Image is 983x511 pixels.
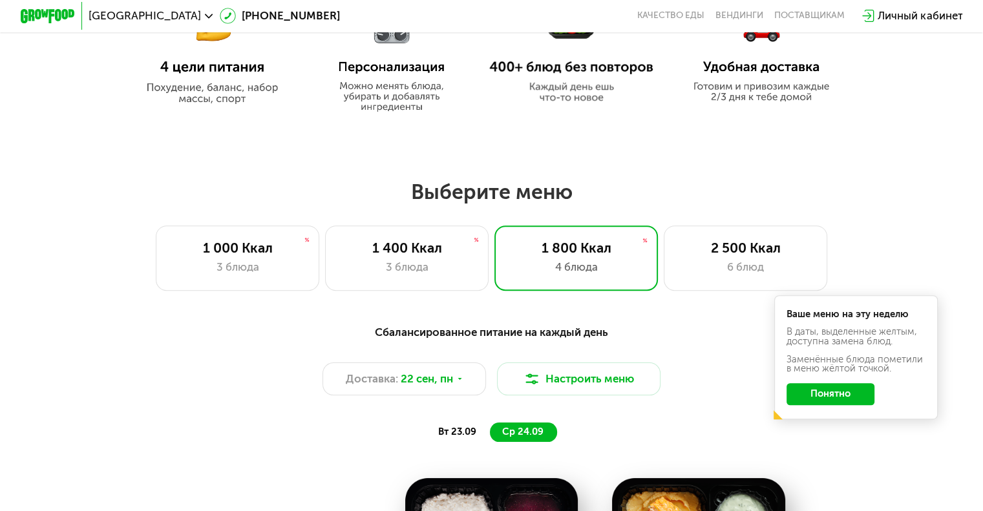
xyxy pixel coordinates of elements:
div: Ваше меню на эту неделю [787,309,926,319]
a: [PHONE_NUMBER] [220,8,340,24]
button: Понятно [787,383,874,405]
a: Вендинги [715,10,763,21]
a: Качество еды [637,10,704,21]
span: [GEOGRAPHIC_DATA] [89,10,201,21]
div: 3 блюда [170,259,305,275]
div: 4 блюда [509,259,644,275]
div: Личный кабинет [878,8,962,24]
div: Сбалансированное питание на каждый день [87,324,896,340]
div: Заменённые блюда пометили в меню жёлтой точкой. [787,355,926,374]
span: ср 24.09 [502,426,544,437]
button: Настроить меню [497,362,661,395]
div: 1 800 Ккал [509,240,644,256]
span: Доставка: [346,371,398,387]
div: 3 блюда [339,259,474,275]
div: В даты, выделенные желтым, доступна замена блюд. [787,327,926,346]
h2: Выберите меню [44,179,940,205]
div: поставщикам [774,10,845,21]
div: 1 400 Ккал [339,240,474,256]
span: вт 23.09 [438,426,476,437]
span: 22 сен, пн [401,371,453,387]
div: 6 блюд [678,259,813,275]
div: 1 000 Ккал [170,240,305,256]
div: 2 500 Ккал [678,240,813,256]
